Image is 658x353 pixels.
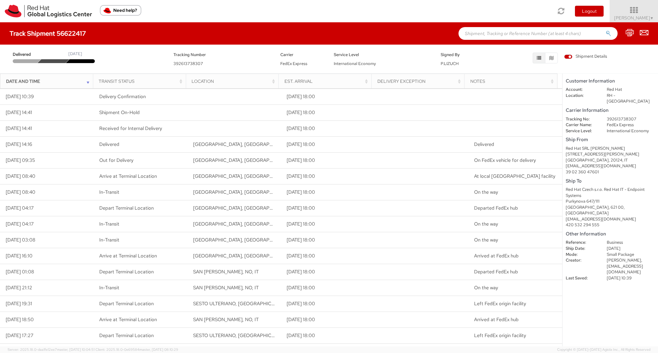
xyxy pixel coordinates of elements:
span: master, [DATE] 08:10:29 [139,347,178,352]
span: In-Transit [99,237,119,243]
div: [DATE] [68,51,82,57]
span: Out for Delivery [99,157,133,163]
span: Depart Terminal Location [99,269,154,275]
div: Location [192,78,276,84]
div: [EMAIL_ADDRESS][DOMAIN_NAME] [566,216,655,222]
span: VIENNA, AT [193,221,293,227]
span: On the way [474,285,498,291]
h4: Track Shipment 56622417 [10,30,86,37]
h5: Ship From [566,137,655,142]
td: [DATE] 18:00 [281,89,375,105]
button: Logout [575,6,604,17]
td: [DATE] 18:00 [281,184,375,200]
span: Depart Terminal Location [99,332,154,339]
span: Arrive at Terminal Location [99,316,157,323]
span: On the way [474,221,498,227]
span: FedEx Express [280,61,307,66]
span: Copyright © [DATE]-[DATE] Agistix Inc., All Rights Reserved [557,347,650,352]
dt: Location: [561,93,602,99]
div: [GEOGRAPHIC_DATA], 20124, IT [566,157,655,163]
span: Delivered [474,141,494,148]
div: Est. Arrival [284,78,369,84]
dt: Mode: [561,252,602,258]
div: [STREET_ADDRESS][PERSON_NAME] [566,151,655,157]
h5: Customer Information [566,78,655,84]
span: In-Transit [99,189,119,195]
td: [DATE] 18:00 [281,137,375,153]
div: Delivery Exception [377,78,462,84]
td: [DATE] 18:00 [281,296,375,312]
dt: Carrier Name: [561,122,602,128]
span: SYROVICE, CZ [193,157,293,163]
button: Need help? [100,5,141,16]
span: Received for Internal Delivery [99,125,162,132]
dt: Reference: [561,240,602,246]
span: On FedEx vehicle for delivery [474,157,536,163]
td: [DATE] 18:00 [281,200,375,216]
span: SAN PIETRO MOSEZZO, NO, IT [193,269,259,275]
span: Client: 2025.18.0-0e69584 [95,347,178,352]
span: Depart Terminal Location [99,205,154,211]
span: VIENNA, AT [193,205,293,211]
h5: Service Level [334,53,431,57]
td: [DATE] 18:00 [281,105,375,121]
span: VIENNA, AT [193,237,293,243]
dt: Ship Date: [561,246,602,252]
span: At local FedEx facility [474,173,555,179]
span: SESTO ULTERIANO, MI, IT [193,300,293,307]
h5: Ship To [566,178,655,184]
span: SAN PIETRO MOSEZZO, NO, IT [193,285,259,291]
dt: Service Level: [561,128,602,134]
td: [DATE] 18:00 [281,312,375,328]
span: International Economy [334,61,376,66]
div: Red Hat Czech s.r.o. Red Hat IT - Endpoint Systems [566,187,655,198]
div: 420 532 294 555 [566,222,655,228]
span: [PERSON_NAME], [607,257,642,263]
dt: Creator: [561,257,602,263]
div: Red Hat SRL [PERSON_NAME] [566,146,655,152]
span: Delivered [99,141,119,148]
span: Departed FedEx hub [474,269,518,275]
span: [PERSON_NAME] [614,15,654,21]
span: Arrived at FedEx hub [474,316,519,323]
h5: Signed By [441,53,485,57]
div: Purkynova 647/111 [566,198,655,205]
h5: Other Information [566,231,655,237]
h5: Carrier [280,53,324,57]
span: Departed FedEx hub [474,205,518,211]
div: [EMAIL_ADDRESS][DOMAIN_NAME] [566,163,655,169]
span: ▼ [650,16,654,21]
span: SAN PIETRO MOSEZZO, NO, IT [193,316,259,323]
td: [DATE] 18:00 [281,248,375,264]
td: [DATE] 18:00 [281,169,375,184]
div: Transit Status [99,78,184,84]
td: [DATE] 18:00 [281,232,375,248]
div: [GEOGRAPHIC_DATA], 621 00, [GEOGRAPHIC_DATA] [566,205,655,216]
span: 392613738307 [173,61,203,66]
span: On the way [474,237,498,243]
dt: Account: [561,87,602,93]
span: SESTO ULTERIANO, MI, IT [193,332,293,339]
span: Left FedEx origin facility [474,300,526,307]
td: [DATE] 18:00 [281,280,375,296]
span: Depart Terminal Location [99,300,154,307]
span: BRNO, CZ [193,141,293,148]
span: Arrived at FedEx hub [474,253,519,259]
span: SYROVICE, CZ [193,173,293,179]
td: [DATE] 18:00 [281,328,375,344]
span: Arrive at Terminal Location [99,173,157,179]
div: Date and Time [6,78,91,84]
label: Shipment Details [564,54,607,61]
span: Arrive at Terminal Location [99,253,157,259]
span: Left FedEx origin facility [474,332,526,339]
span: Server: 2025.18.0-daa1fe12ee7 [8,347,94,352]
img: rh-logistics-00dfa346123c4ec078e1.svg [5,5,92,18]
span: In-Transit [99,221,119,227]
span: Delivery Confirmation [99,93,146,100]
td: [DATE] 18:00 [281,153,375,169]
span: In-Transit [99,285,119,291]
td: [DATE] 18:00 [281,121,375,137]
td: [DATE] 18:00 [281,216,375,232]
h5: Carrier Information [566,108,655,113]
